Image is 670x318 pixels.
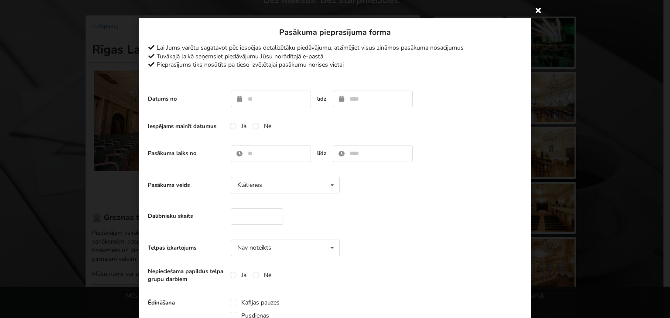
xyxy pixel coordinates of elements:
[317,95,326,103] label: līdz
[148,61,522,69] div: Pieprasījums tiks nosūtīts pa tiešo izvēlētajai pasākumu norises vietai
[230,122,246,130] label: Jā
[148,149,224,157] label: Pasākuma laiks no
[230,271,246,279] label: Jā
[148,52,522,61] div: Tuvākajā laikā saņemsiet piedāvājumu Jūsu norādītajā e-pastā
[148,27,522,37] h3: Pasākuma pieprasījuma forma
[237,182,262,188] div: Klātienes
[148,95,224,103] label: Datums no
[148,181,224,189] label: Pasākuma veids
[237,245,271,251] div: Nav noteikts
[148,299,224,307] label: Ēdināšana
[317,149,326,157] label: līdz
[148,244,224,252] label: Telpas izkārtojums
[230,299,280,306] label: Kafijas pauzes
[148,267,224,283] label: Nepieciešama papildus telpa grupu darbiem
[148,122,224,130] label: Iespējams mainīt datumus
[148,212,224,220] label: Dalībnieku skaits
[148,44,522,52] div: Lai Jums varētu sagatavot pēc iespējas detalizētāku piedāvājumu, atzīmējiet visus zināmos pasākum...
[253,271,271,279] label: Nē
[253,122,271,130] label: Nē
